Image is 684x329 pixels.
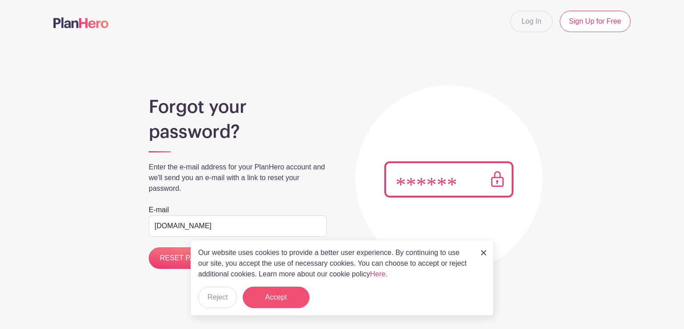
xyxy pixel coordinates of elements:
[149,215,327,237] input: e.g. julie@eventco.com
[384,161,513,197] img: Pass
[53,17,109,28] img: logo-507f7623f17ff9eddc593b1ce0a138ce2505c220e1c5a4e2b4648c50719b7d32.svg
[149,205,169,215] label: E-mail
[149,162,327,194] p: Enter the e-mail address for your PlanHero account and we'll send you an e-mail with a link to re...
[243,287,309,308] button: Accept
[481,250,486,255] img: close_button-5f87c8562297e5c2d7936805f587ecaba9071eb48480494691a3f1689db116b3.svg
[370,270,386,278] a: Here
[198,287,237,308] button: Reject
[149,96,327,118] h1: Forgot your
[198,247,472,280] p: Our website uses cookies to provide a better user experience. By continuing to use our site, you ...
[510,11,552,32] a: Log In
[149,121,327,143] h1: password?
[560,11,631,32] a: Sign Up for Free
[149,247,238,269] input: RESET PASSWORD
